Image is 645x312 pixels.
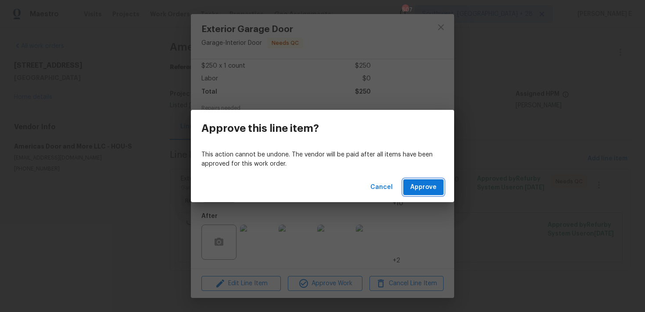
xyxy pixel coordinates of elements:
[201,150,444,169] p: This action cannot be undone. The vendor will be paid after all items have been approved for this...
[367,179,396,196] button: Cancel
[403,179,444,196] button: Approve
[201,122,319,134] h3: Approve this line item?
[370,182,393,193] span: Cancel
[410,182,437,193] span: Approve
